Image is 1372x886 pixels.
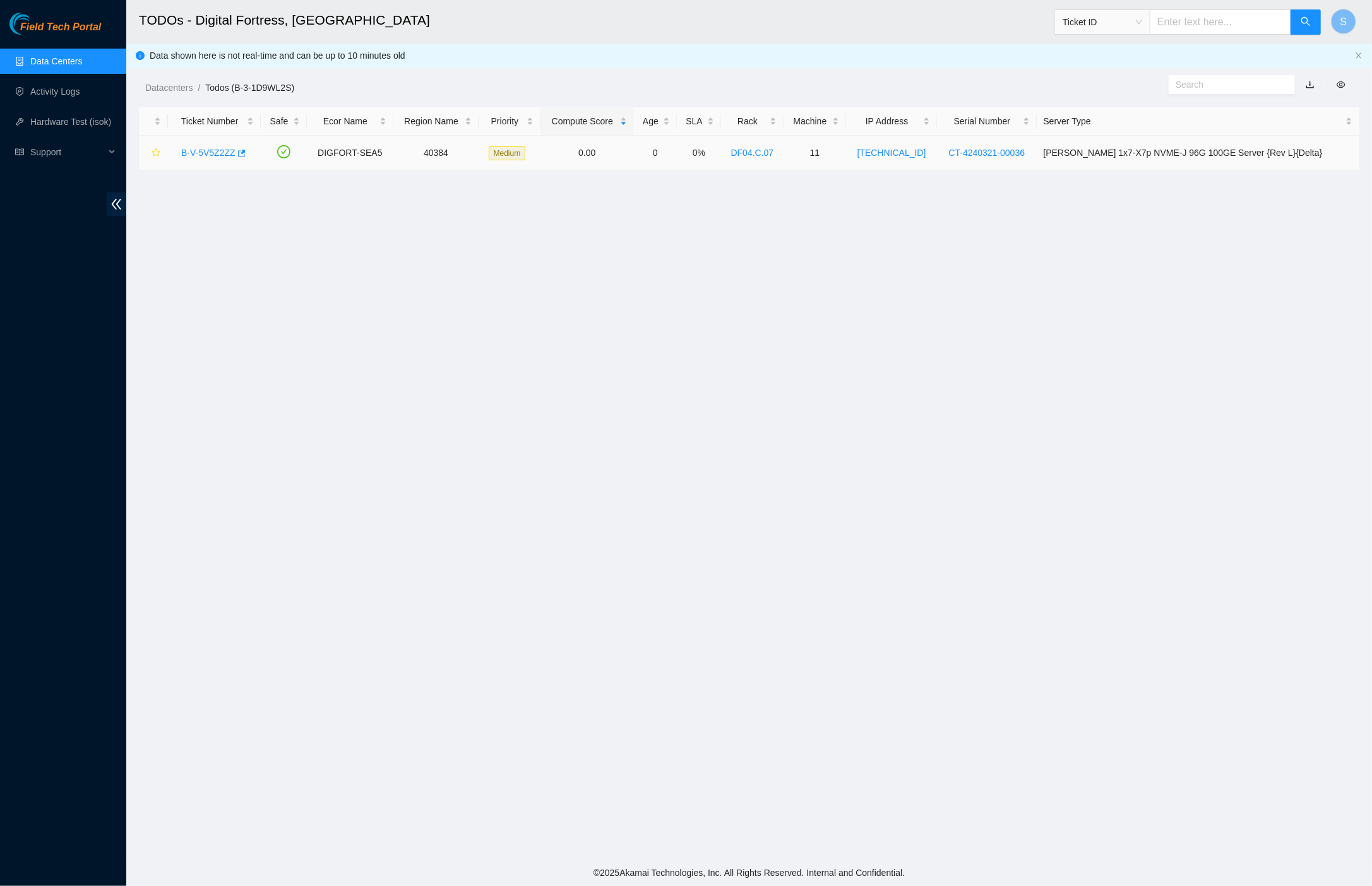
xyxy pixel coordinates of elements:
[30,86,80,97] a: Activity Logs
[949,148,1025,158] a: CT-4240321-00036
[9,23,101,39] a: Akamai TechnologiesField Tech Portal
[198,83,200,93] span: /
[731,148,774,158] a: DF04.C.07
[30,56,82,66] a: Data Centers
[1037,136,1359,170] td: [PERSON_NAME] 1x7-X7p NVME-J 96G 100GE Server {Rev L}{Delta}
[307,136,393,170] td: DIGFORT-SEA5
[152,148,160,158] span: star
[126,859,1372,886] footer: © 2025 Akamai Technologies, Inc. All Rights Reserved. Internal and Confidential.
[30,139,105,165] span: Support
[1306,80,1315,90] a: download
[15,148,24,157] span: read
[181,148,236,158] a: B-V-5V5Z2ZZ
[1176,78,1278,92] input: Search
[1337,80,1345,89] span: eye
[1301,16,1311,28] span: search
[1355,52,1363,59] span: close
[277,145,290,158] span: check-circle
[1340,14,1347,30] span: S
[1355,52,1363,60] button: close
[9,13,64,35] img: Akamai Technologies
[30,117,111,127] a: Hardware Test (isok)
[857,148,926,158] a: [TECHNICAL_ID]
[540,136,634,170] td: 0.00
[145,83,193,93] a: Datacenters
[205,83,294,93] a: Todos (B-3-1D9WL2S)
[784,136,846,170] td: 11
[1291,9,1321,35] button: search
[1331,9,1356,34] button: S
[489,146,526,160] span: Medium
[1296,74,1324,95] button: download
[677,136,721,170] td: 0%
[393,136,479,170] td: 40384
[20,21,101,33] span: Field Tech Portal
[1150,9,1291,35] input: Enter text here...
[146,143,161,163] button: star
[107,192,126,216] span: double-left
[1063,13,1142,32] span: Ticket ID
[634,136,677,170] td: 0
